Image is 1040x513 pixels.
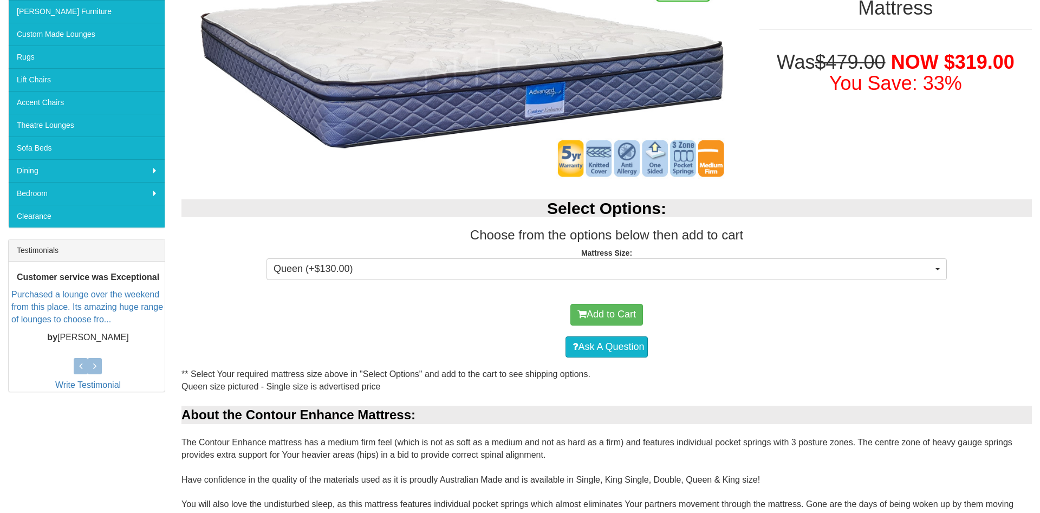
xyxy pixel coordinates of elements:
[9,137,165,159] a: Sofa Beds
[11,332,165,344] p: [PERSON_NAME]
[570,304,643,326] button: Add to Cart
[266,258,947,280] button: Queen (+$130.00)
[581,249,632,257] strong: Mattress Size:
[47,333,57,342] b: by
[181,406,1032,424] div: About the Contour Enhance Mattress:
[9,68,165,91] a: Lift Chairs
[9,182,165,205] a: Bedroom
[11,290,163,324] a: Purchased a lounge over the weekend from this place. Its amazing huge range of lounges to choose ...
[9,159,165,182] a: Dining
[829,72,962,94] font: You Save: 33%
[759,51,1032,94] h1: Was
[565,336,647,358] a: Ask A Question
[9,91,165,114] a: Accent Chairs
[9,46,165,68] a: Rugs
[55,380,121,389] a: Write Testimonial
[891,51,1015,73] span: NOW $319.00
[9,114,165,137] a: Theatre Lounges
[9,205,165,228] a: Clearance
[17,272,159,282] b: Customer service was Exceptional
[815,51,886,73] del: $479.00
[547,199,666,217] b: Select Options:
[181,228,1032,242] h3: Choose from the options below then add to cart
[9,23,165,46] a: Custom Made Lounges
[274,262,933,276] span: Queen (+$130.00)
[9,239,165,262] div: Testimonials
